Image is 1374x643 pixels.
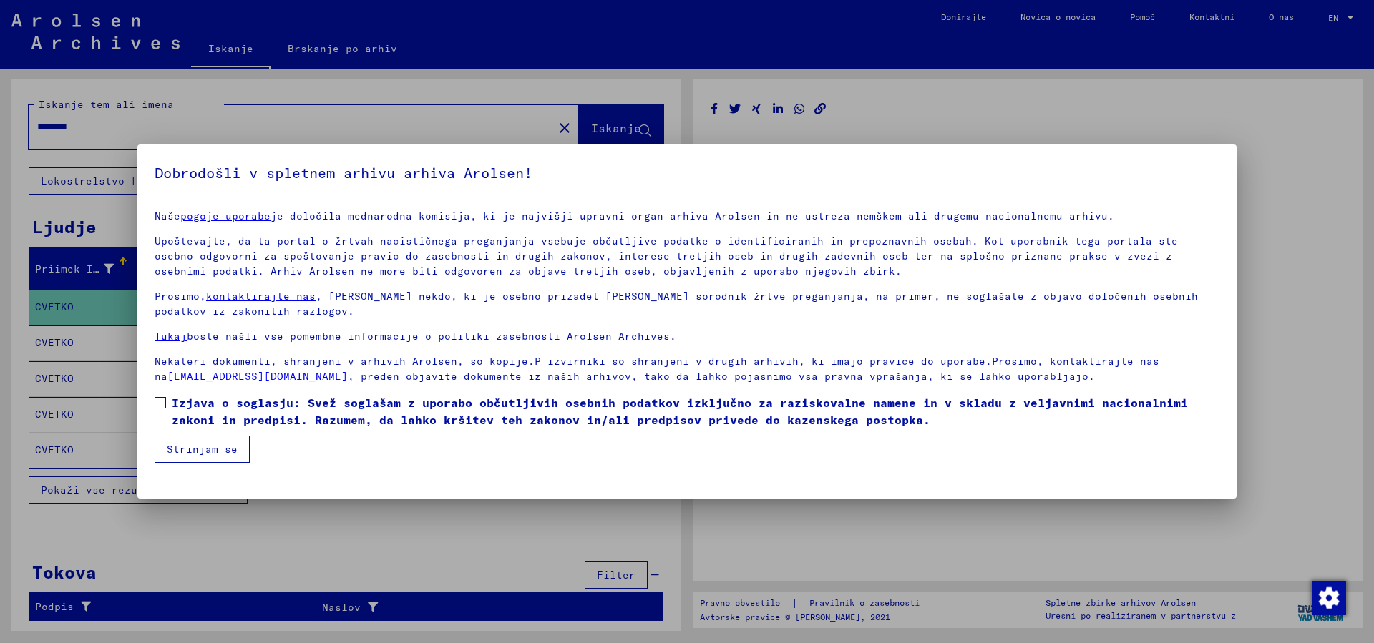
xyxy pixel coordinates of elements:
p: Naše je določila mednarodna komisija, ki je najvišji upravni organ arhiva Arolsen in ne ustreza n... [155,209,1219,224]
p: boste našli vse pomembne informacije o politiki zasebnosti Arolsen Archives. [155,329,1219,344]
a: [EMAIL_ADDRESS][DOMAIN_NAME] [167,370,348,383]
p: Prosimo, , [PERSON_NAME] nekdo, ki je osebno prizadet [PERSON_NAME] sorodnik žrtve preganjanja, n... [155,289,1219,319]
a: Tukaj [155,330,187,343]
p: Upoštevajte, da ta portal o žrtvah nacističnega preganjanja vsebuje občutljive podatke o identifi... [155,234,1219,279]
a: kontaktirajte nas [206,290,316,303]
span: Izjava o soglasju: Svež soglašam z uporabo občutljivih osebnih podatkov izključno za raziskovalne... [172,394,1219,428]
h5: Dobrodošli v spletnem arhivu arhiva Arolsen! [155,162,1219,185]
button: Strinjam se [155,436,250,463]
p: Nekateri dokumenti, shranjeni v arhivih Arolsen, so kopije.P izvirniki so shranjeni v drugih arhi... [155,354,1219,384]
a: pogoje uporabe [180,210,271,222]
img: Change consent [1312,581,1346,615]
